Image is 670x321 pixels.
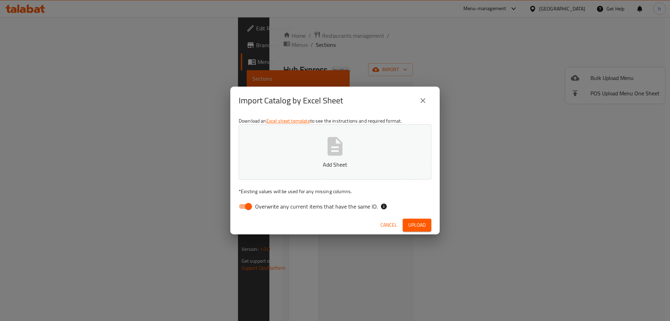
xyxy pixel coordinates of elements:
button: Cancel [378,219,400,232]
button: Add Sheet [239,124,431,180]
svg: If the overwrite option isn't selected, then the items that match an existing ID will be ignored ... [380,203,387,210]
span: Overwrite any current items that have the same ID. [255,202,378,211]
div: Download an to see the instructions and required format. [230,115,440,216]
a: Excel sheet template [266,116,310,125]
p: Add Sheet [250,160,420,169]
button: close [415,92,431,109]
span: Cancel [380,221,397,229]
span: Upload [408,221,426,229]
button: Upload [403,219,431,232]
p: Existing values will be used for any missing columns. [239,188,431,195]
h2: Import Catalog by Excel Sheet [239,95,343,106]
